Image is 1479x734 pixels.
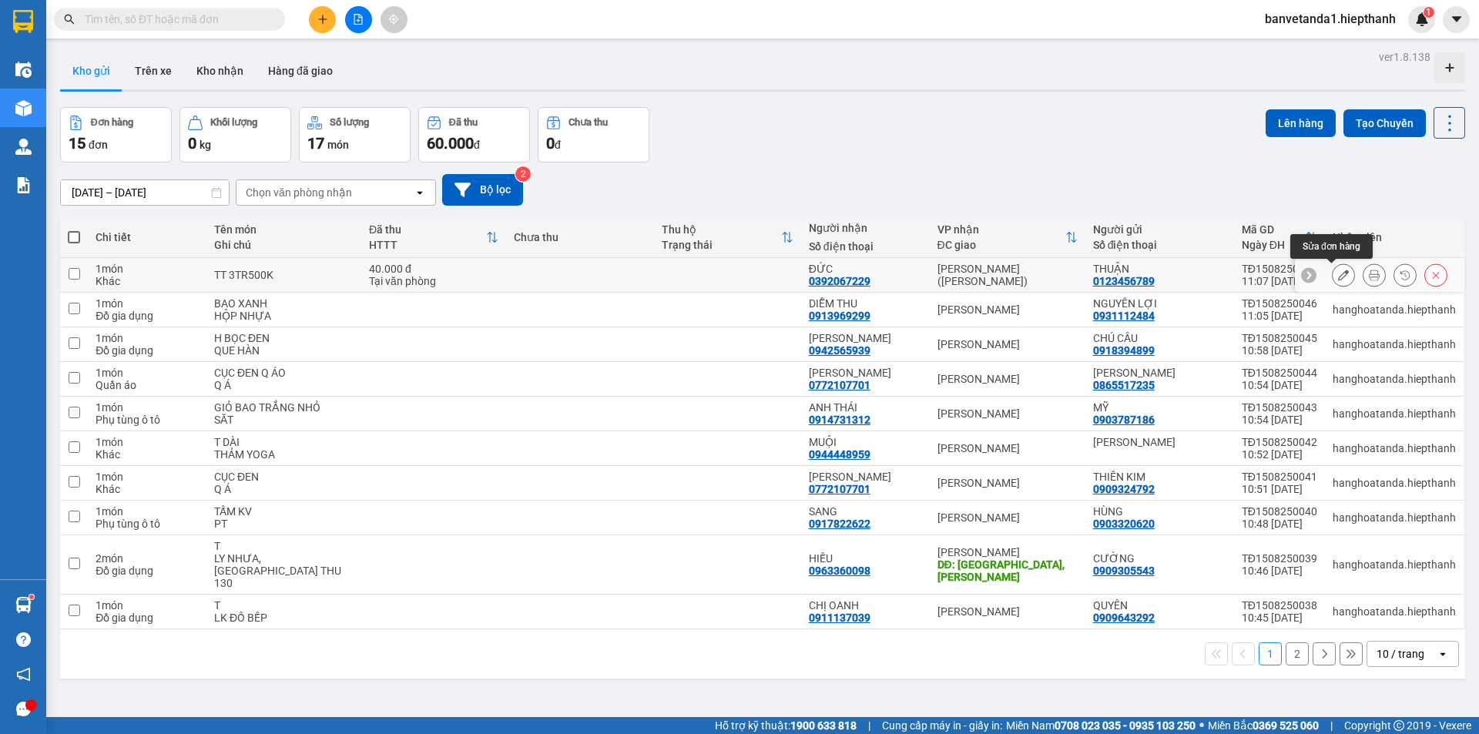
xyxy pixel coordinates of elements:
[1093,505,1226,518] div: HÙNG
[1415,12,1429,26] img: icon-new-feature
[96,448,199,461] div: Khác
[1242,505,1317,518] div: TĐ1508250040
[1242,436,1317,448] div: TĐ1508250042
[1093,483,1155,495] div: 0909324792
[937,223,1065,236] div: VP nhận
[96,518,199,530] div: Phụ tùng ô tô
[809,379,870,391] div: 0772107701
[1242,379,1317,391] div: 10:54 [DATE]
[1333,605,1456,618] div: hanghoatanda.hiepthanh
[937,239,1065,251] div: ĐC giao
[1333,407,1456,420] div: hanghoatanda.hiepthanh
[16,702,31,716] span: message
[1093,471,1226,483] div: THIÊN KIM
[568,117,608,128] div: Chưa thu
[809,552,922,565] div: HIẾU
[1093,310,1155,322] div: 0931112484
[809,471,922,483] div: HOÀNG ANH
[214,379,354,391] div: Q Á
[1253,719,1319,732] strong: 0369 525 060
[96,414,199,426] div: Phụ tùng ô tô
[790,719,857,732] strong: 1900 633 818
[1333,511,1456,524] div: hanghoatanda.hiepthanh
[937,373,1078,385] div: [PERSON_NAME]
[214,401,354,414] div: GIỎ BAO TRẮNG NHỎ
[1242,599,1317,612] div: TĐ1508250038
[937,303,1078,316] div: [PERSON_NAME]
[1377,646,1424,662] div: 10 / trang
[809,401,922,414] div: ANH THÁI
[809,505,922,518] div: SANG
[1093,344,1155,357] div: 0918394899
[546,134,555,152] span: 0
[1242,565,1317,577] div: 10:46 [DATE]
[214,344,354,357] div: QUE HÀN
[1093,401,1226,414] div: MỸ
[1333,442,1456,454] div: hanghoatanda.hiepthanh
[96,275,199,287] div: Khác
[214,540,354,552] div: T
[937,477,1078,489] div: [PERSON_NAME]
[60,107,172,163] button: Đơn hàng15đơn
[1093,414,1155,426] div: 0903787186
[1253,9,1408,28] span: banvetanda1.hiepthanh
[1426,7,1431,18] span: 1
[361,217,506,258] th: Toggle SortBy
[96,483,199,495] div: Khác
[91,117,133,128] div: Đơn hàng
[809,599,922,612] div: CHỊ OANH
[15,597,32,613] img: warehouse-icon
[1093,518,1155,530] div: 0903320620
[1093,565,1155,577] div: 0909305543
[427,134,474,152] span: 60.000
[809,565,870,577] div: 0963360098
[1093,367,1226,379] div: THÚY LÊ
[96,297,199,310] div: 1 món
[214,552,354,589] div: LY NHƯA, TX THU 130
[15,177,32,193] img: solution-icon
[937,442,1078,454] div: [PERSON_NAME]
[214,612,354,624] div: LK ĐỒ BẾP
[474,139,480,151] span: đ
[64,14,75,25] span: search
[15,100,32,116] img: warehouse-icon
[1333,373,1456,385] div: hanghoatanda.hiepthanh
[1055,719,1196,732] strong: 0708 023 035 - 0935 103 250
[1242,263,1317,275] div: TĐ1508250047
[1333,558,1456,571] div: hanghoatanda.hiepthanh
[16,667,31,682] span: notification
[809,297,922,310] div: DIỄM THU
[369,263,498,275] div: 40.000 đ
[809,332,922,344] div: MINH HÙNG
[937,407,1078,420] div: [PERSON_NAME]
[1093,379,1155,391] div: 0865517235
[214,448,354,461] div: THẢM YOGA
[809,448,870,461] div: 0944448959
[61,180,229,205] input: Select a date range.
[96,332,199,344] div: 1 món
[809,612,870,624] div: 0911137039
[16,632,31,647] span: question-circle
[96,471,199,483] div: 1 món
[188,134,196,152] span: 0
[937,263,1078,287] div: [PERSON_NAME] ([PERSON_NAME])
[1242,239,1305,251] div: Ngày ĐH
[345,6,372,33] button: file-add
[555,139,561,151] span: đ
[809,275,870,287] div: 0392067229
[388,14,399,25] span: aim
[1093,297,1226,310] div: NGUYÊN LỢI
[1242,297,1317,310] div: TĐ1508250046
[327,139,349,151] span: món
[414,186,426,199] svg: open
[1093,275,1155,287] div: 0123456789
[214,599,354,612] div: T
[809,367,922,379] div: HOÀNG ANH
[96,436,199,448] div: 1 món
[662,239,781,251] div: Trạng thái
[96,379,199,391] div: Quần áo
[1242,483,1317,495] div: 10:51 [DATE]
[214,297,354,310] div: BAO XANH
[1242,612,1317,624] div: 10:45 [DATE]
[654,217,801,258] th: Toggle SortBy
